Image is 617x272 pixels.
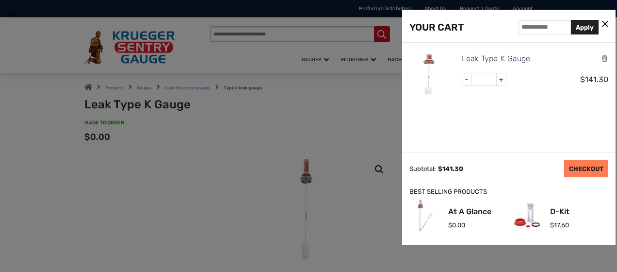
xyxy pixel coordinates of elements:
[438,165,442,172] span: $
[550,221,554,229] span: $
[580,75,608,84] span: 141.30
[571,20,599,34] button: Apply
[409,165,436,172] div: Subtotal:
[462,73,472,86] span: -
[601,54,608,63] a: Remove this item
[448,221,452,229] span: $
[448,208,491,216] a: At A Glance
[409,52,453,96] img: Leak Detection Gauge
[409,187,608,197] div: BEST SELLING PRODUCTS
[438,165,463,172] span: 141.30
[409,19,464,35] div: YOUR CART
[448,221,465,229] span: 0.00
[409,200,441,231] img: At A Glance
[550,208,569,216] a: D-Kit
[550,221,569,229] span: 17.60
[580,75,585,84] span: $
[462,52,531,65] a: Leak Type K Gauge
[511,200,543,231] img: D-Kit
[564,160,608,177] a: CHECKOUT
[496,73,506,86] span: +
